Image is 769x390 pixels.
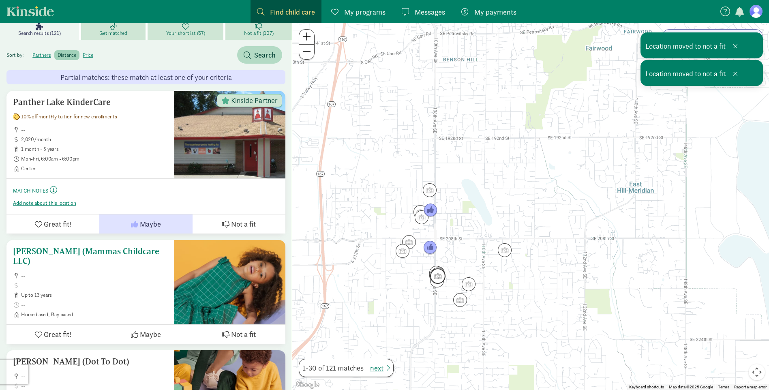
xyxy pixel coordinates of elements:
[294,379,321,390] a: Open this area in Google Maps (opens a new window)
[429,266,443,280] div: Click to see details
[13,357,167,366] h5: [PERSON_NAME] (Dot To Dot)
[21,126,167,133] span: --
[21,156,167,162] span: Mon-Fri, 6:00am - 6:00pm
[474,6,516,17] span: My payments
[13,246,167,266] h5: [PERSON_NAME] (Mammas Childcare LLC)
[79,50,96,60] label: price
[718,385,729,389] a: Terms (opens in new tab)
[415,210,428,224] div: Click to see details
[302,362,364,373] span: 1-30 of 121 matches
[18,30,60,36] span: Search results (121)
[21,114,117,120] span: 10% off monthly tuition for new enrollments
[193,325,285,344] button: Not a fit
[498,243,512,257] div: Click to see details
[396,244,409,258] div: Click to see details
[21,292,167,298] span: up to 13 years
[99,30,127,36] span: Get matched
[370,362,390,373] button: next
[140,329,161,340] span: Maybe
[166,30,205,36] span: Your shortlist (67)
[13,187,48,194] small: Match Notes
[749,364,765,380] button: Map camera controls
[21,272,167,279] span: --
[423,241,437,255] div: Click to see details
[244,30,274,36] span: Not a fit (107)
[231,97,278,104] span: Kinside Partner
[231,329,256,340] span: Not a fit
[429,269,443,283] div: Click to see details
[640,60,763,86] div: Location moved to not a fit
[148,19,225,40] a: Your shortlist (67)
[44,329,71,340] span: Great fit!
[29,50,54,60] label: partners
[669,385,713,389] span: Map data ©2025 Google
[21,373,167,379] span: --
[231,219,256,229] span: Not a fit
[734,385,767,389] a: Report a map error
[6,325,99,344] button: Great fit!
[99,325,192,344] button: Maybe
[462,277,476,291] div: Click to see details
[99,214,192,234] button: Maybe
[193,214,285,234] button: Not a fit
[225,19,292,40] a: Not a fit (107)
[294,379,321,390] img: Google
[140,219,161,229] span: Maybe
[21,136,167,143] span: 2,020/month
[6,214,99,234] button: Great fit!
[254,49,276,60] span: Search
[21,165,167,172] span: Center
[344,6,386,17] span: My programs
[430,268,446,284] div: Click to see details
[6,6,54,16] a: Kinside
[237,46,282,64] button: Search
[44,219,71,229] span: Great fit!
[415,6,445,17] span: Messages
[431,268,445,281] div: Click to see details
[54,50,79,60] label: distance
[21,311,167,318] span: Home based, Play based
[413,205,427,219] div: Click to see details
[453,293,467,307] div: Click to see details
[640,32,763,58] div: Location moved to not a fit
[424,204,437,217] div: Click to see details
[6,51,28,58] span: Sort by:
[13,97,167,107] h5: Panther Lake KinderCare
[81,19,148,40] a: Get matched
[423,183,437,197] div: Click to see details
[629,384,664,390] button: Keyboard shortcuts
[270,6,315,17] span: Find child care
[402,235,416,249] div: Click to see details
[6,70,285,84] div: Partial matches: these match at least one of your criteria
[21,146,167,152] span: 1 month - 5 years
[13,200,76,206] button: Add note about this location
